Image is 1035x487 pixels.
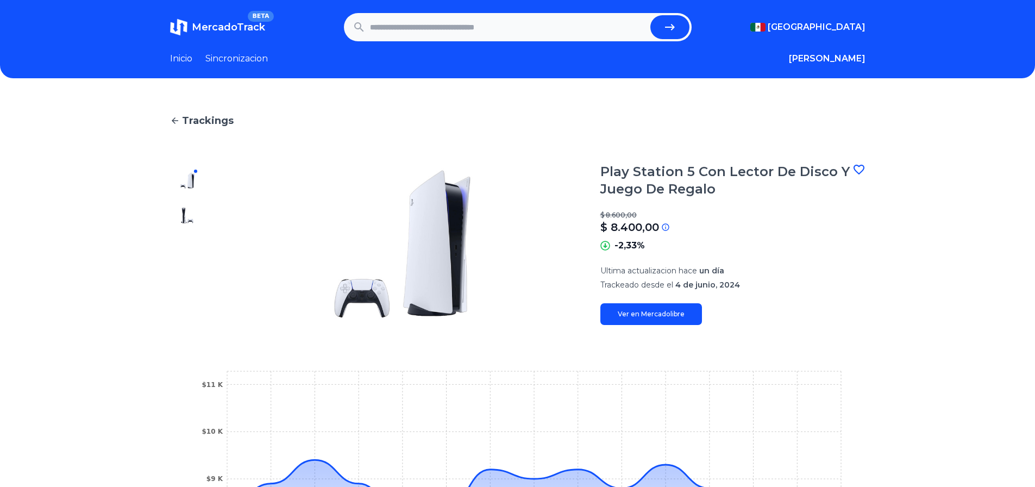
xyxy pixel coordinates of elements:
[600,266,697,276] span: Ultima actualizacion hace
[227,163,579,325] img: Play Station 5 Con Lector De Disco Y Juego De Regalo
[170,18,265,36] a: MercadoTrackBETA
[675,280,740,290] span: 4 de junio, 2024
[750,21,865,34] button: [GEOGRAPHIC_DATA]
[206,475,223,483] tspan: $9 K
[179,207,196,224] img: Play Station 5 Con Lector De Disco Y Juego De Regalo
[600,211,865,220] p: $ 8.600,00
[170,52,192,65] a: Inicio
[600,220,659,235] p: $ 8.400,00
[182,113,234,128] span: Trackings
[170,18,187,36] img: MercadoTrack
[192,21,265,33] span: MercadoTrack
[750,23,766,32] img: Mexico
[600,163,852,198] h1: Play Station 5 Con Lector De Disco Y Juego De Regalo
[248,11,273,22] span: BETA
[699,266,724,276] span: un día
[768,21,865,34] span: [GEOGRAPHIC_DATA]
[600,280,673,290] span: Trackeado desde el
[614,239,645,252] p: -2,33%
[789,52,865,65] button: [PERSON_NAME]
[202,381,223,389] tspan: $11 K
[202,428,223,435] tspan: $10 K
[170,113,865,128] a: Trackings
[179,172,196,189] img: Play Station 5 Con Lector De Disco Y Juego De Regalo
[205,52,268,65] a: Sincronizacion
[600,303,702,325] a: Ver en Mercadolibre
